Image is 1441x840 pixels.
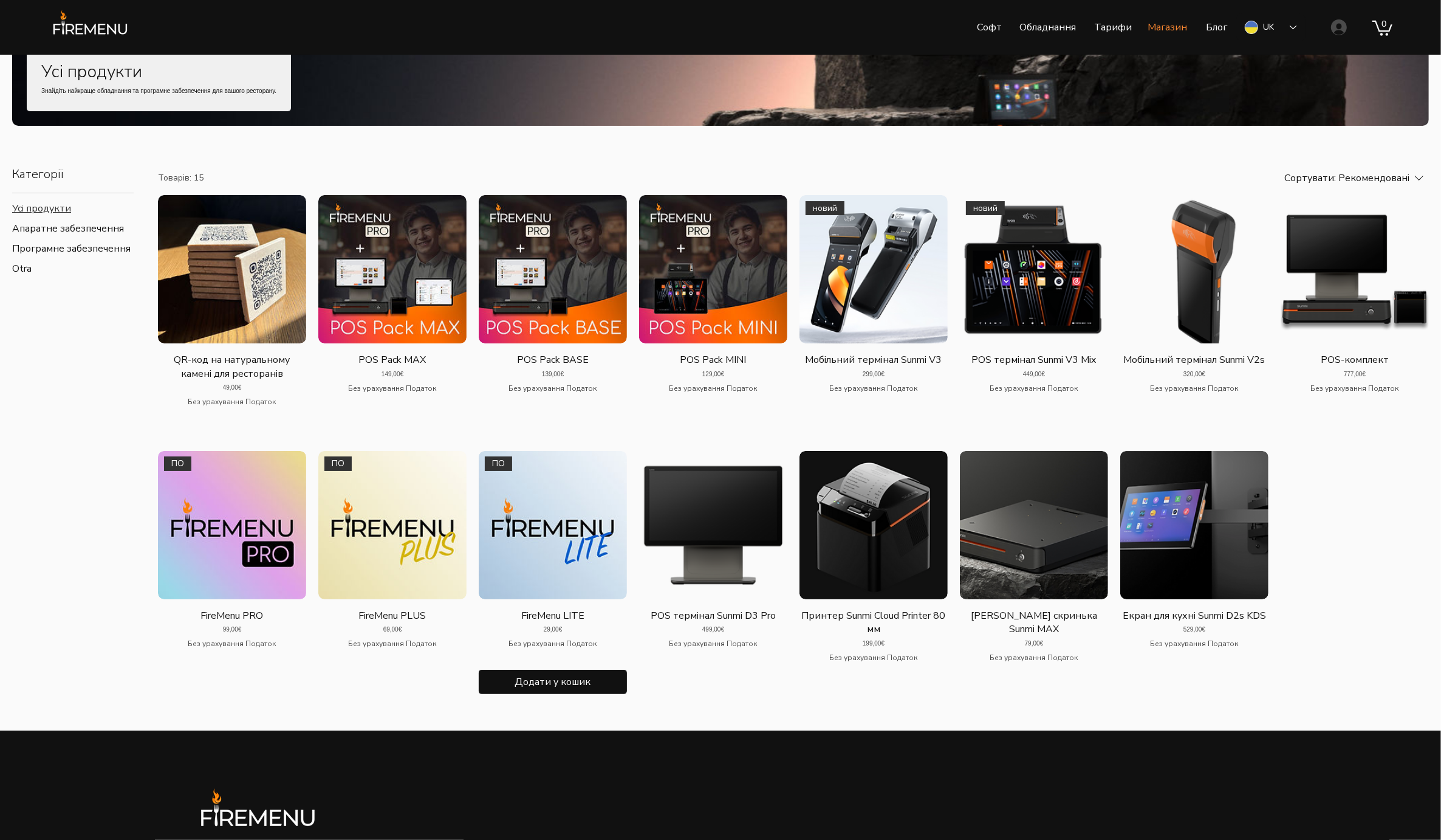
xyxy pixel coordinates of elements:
[12,202,71,215] span: Усі продукти
[49,9,132,44] img: Логотип FireMenu
[1142,12,1193,43] p: Магазин
[1120,353,1268,407] a: Мобільний термінал Sunmi V2s320,00€Без урахування Податок
[479,451,627,695] div: Галерея FireMenu LITE. ПО
[318,353,467,407] a: POS Pack MAX149,00€Без урахування Податок
[830,384,918,393] span: Без урахування Податок
[158,195,306,439] div: Галерея QR-код на натуральному камені для ресторанів
[960,451,1108,695] div: Галерея Грошова скринька Sunmi MAX
[1311,384,1399,393] span: Без урахування Податок
[12,166,134,193] span: Категорії
[349,639,437,649] span: Без урахування Податок
[479,451,627,599] img: FireMenu LITE Suscripción
[318,609,467,663] a: FireMenu PLUS69,00€Без урахування Податок
[960,195,1108,343] a: новий
[1025,639,1044,648] span: 79,00€
[893,12,1236,43] nav: Сайт
[1281,195,1429,439] div: Галерея POS-комплект
[960,609,1108,663] a: [PERSON_NAME] скринька Sunmi MAX79,00€Без урахування Податок
[383,625,402,634] span: 69,00€
[318,451,467,599] img: FireMenu PLUS Suscripción
[1120,195,1268,439] div: Галерея Мобільний термінал Sunmi V2s
[799,195,948,439] div: Галерея Мобільний термінал Sunmi V3. новий
[188,639,276,649] span: Без урахування Податок
[1088,12,1138,43] p: Тарифи
[41,84,276,97] div: Знайдіть найкраще обладнання та програмне забезпечення для вашого ресторану.
[1151,639,1239,649] span: Без урахування Податок
[1120,451,1268,599] a: SUNMI D2s KDS
[799,451,948,599] a: Impresora térmica
[1023,370,1045,379] span: 449,00€
[799,451,948,695] div: Галерея Принтер Sunmi Cloud Printer 80 мм
[1013,12,1082,43] p: Обладнання
[799,609,948,636] p: Принтер Sunmi Cloud Printer 80 мм
[1263,21,1274,33] div: UK
[542,370,564,379] span: 139,00€
[702,370,724,379] span: 129,00€
[318,451,467,599] a: FireMenu PLUS SuscripciónПО
[1284,166,1429,190] button: Сортувати:Рекомендовані
[960,451,1108,599] a: Cajón portamonedas
[1245,21,1258,34] img: Ukrainian
[1120,609,1268,663] a: Екран для кухні Sunmi D2s KDS529,00€Без урахування Податок
[1183,370,1205,379] span: 320,00€
[324,456,352,471] div: ПО
[968,12,1010,43] a: Софт
[488,675,618,689] span: Додати у кошик
[680,353,747,367] p: POS Pack MINI
[669,639,758,649] span: Без урахування Податок
[1124,353,1265,367] p: Мобільний термінал Sunmi V2s
[1281,353,1429,407] a: POS-комплект777,00€Без урахування Податок
[639,451,787,599] a: TPV SUNMI D3 Pro
[349,384,437,393] span: Без урахування Податок
[799,195,948,343] a: новий
[1372,19,1392,36] a: Товарів у кошику: 0
[651,609,776,622] p: POS термінал Sunmi D3 Pro
[544,625,563,634] span: 29,00€
[158,195,1429,694] section: Галерея товарів
[41,60,276,84] h1: Усі продукти
[1384,783,1441,840] iframe: Wix Chat
[1196,12,1236,43] a: Блог
[990,384,1078,393] span: Без урахування Податок
[517,353,589,367] p: POS Pack BASE
[1344,370,1366,379] span: 777,00€
[966,201,1005,216] div: новий
[12,222,124,235] span: Апаратне забезпечення
[223,625,242,634] span: 99,00€
[479,670,627,694] button: Додати у кошик
[12,263,32,275] a: Otra
[479,451,627,599] a: FireMenu LITE SuscripciónПО
[318,451,467,695] div: Галерея FireMenu PLUS. ПО
[164,456,191,471] div: ПО
[863,639,885,648] span: 199,00€
[1236,13,1306,41] div: Language Selector: Ukrainian
[702,625,724,634] span: 499,00€
[158,609,306,663] a: FireMenu PRO99,00€Без урахування Податок
[382,370,403,379] span: 149,00€
[1381,18,1386,29] text: 0
[509,639,597,649] span: Без урахування Податок
[799,609,948,663] a: Принтер Sunmi Cloud Printer 80 мм199,00€Без урахування Податок
[359,609,426,622] p: FireMenu PLUS
[479,609,627,663] a: FireMenu LITE29,00€Без урахування Податок
[359,353,426,367] p: POS Pack MAX
[158,353,306,380] p: QR-код на натуральному камені для ресторанів
[188,397,276,407] span: Без урахування Податок
[1085,12,1138,43] a: Тарифи
[1123,609,1266,622] p: Екран для кухні Sunmi D2s KDS
[639,609,787,663] a: POS термінал Sunmi D3 Pro499,00€Без урахування Податок
[479,195,627,439] div: Галерея POS Pack BASE
[12,243,131,255] a: Програмне забезпечення
[1338,171,1409,185] div: Рекомендовані
[669,384,758,393] span: Без урахування Податок
[1321,353,1389,367] p: POS-комплект
[1200,12,1233,43] p: Блог
[960,609,1108,636] p: [PERSON_NAME] скринька Sunmi MAX
[1183,625,1205,634] span: 529,00€
[971,12,1008,43] p: Софт
[521,609,584,622] p: FireMenu LITE
[158,353,306,407] a: QR-код на натуральному камені для ресторанів49,00€Без урахування Податок
[158,451,306,599] img: FireMenu PRO Suscripción
[318,195,467,439] div: Галерея POS Pack MAX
